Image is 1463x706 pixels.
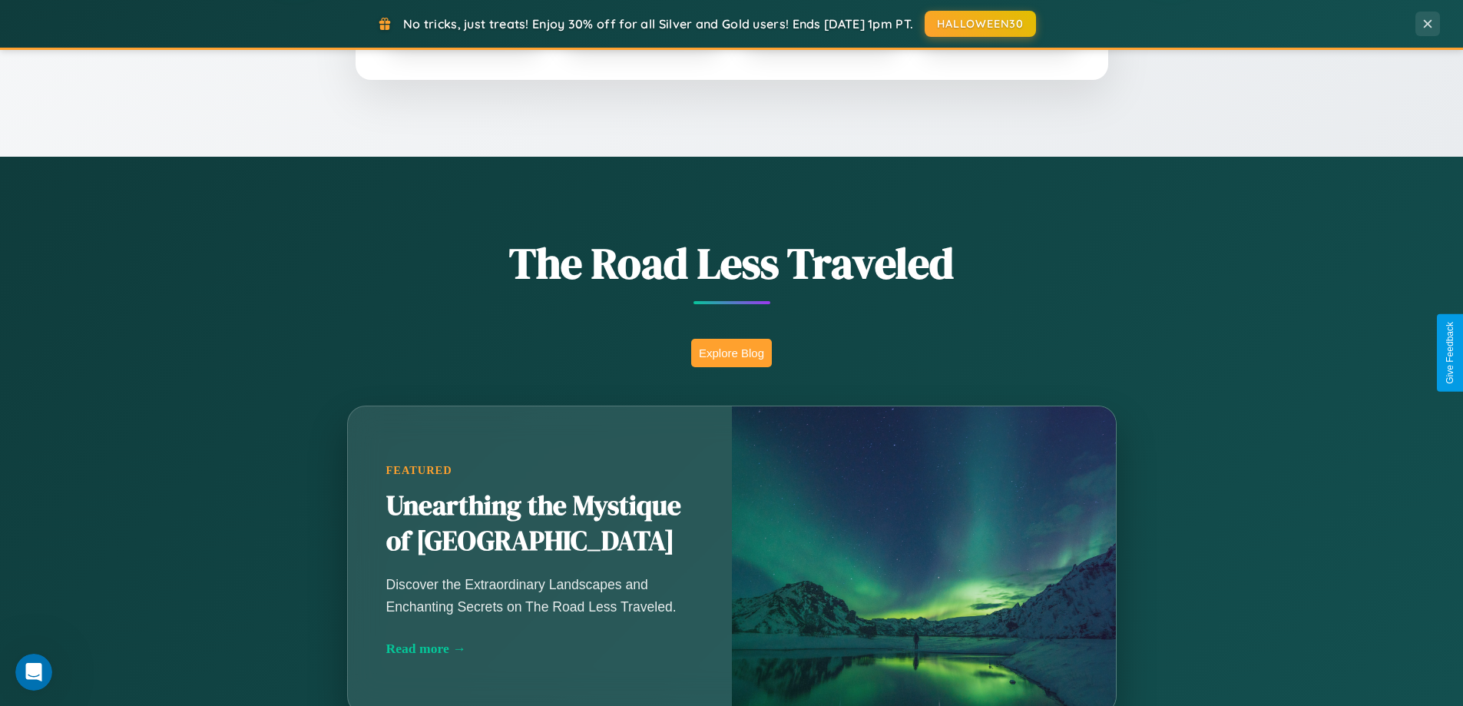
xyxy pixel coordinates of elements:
span: No tricks, just treats! Enjoy 30% off for all Silver and Gold users! Ends [DATE] 1pm PT. [403,16,913,31]
h1: The Road Less Traveled [271,234,1193,293]
button: Explore Blog [691,339,772,367]
div: Give Feedback [1445,322,1455,384]
button: HALLOWEEN30 [925,11,1036,37]
h2: Unearthing the Mystique of [GEOGRAPHIC_DATA] [386,489,693,559]
div: Read more → [386,641,693,657]
div: Featured [386,464,693,477]
iframe: Intercom live chat [15,654,52,691]
p: Discover the Extraordinary Landscapes and Enchanting Secrets on The Road Less Traveled. [386,574,693,617]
